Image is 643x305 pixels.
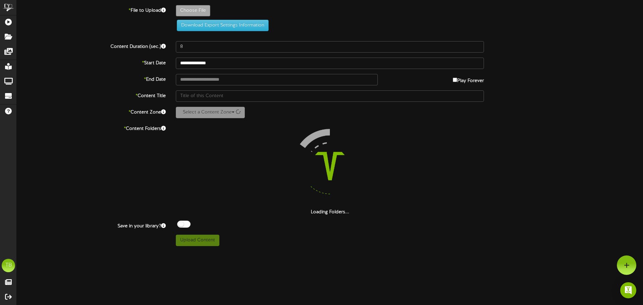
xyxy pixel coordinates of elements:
[2,259,15,272] div: TB
[176,235,219,246] button: Upload Content
[176,90,484,102] input: Title of this Content
[12,41,171,50] label: Content Duration (sec.)
[453,74,484,84] label: Play Forever
[12,58,171,67] label: Start Date
[620,282,636,298] div: Open Intercom Messenger
[287,123,373,209] img: loading-spinner-4.png
[12,123,171,132] label: Content Folders
[12,221,171,230] label: Save in your library?
[12,74,171,83] label: End Date
[176,107,245,118] button: Select a Content Zone
[177,20,269,31] button: Download Export Settings Information
[12,5,171,14] label: File to Upload
[311,210,349,215] strong: Loading Folders...
[453,78,457,82] input: Play Forever
[12,90,171,99] label: Content Title
[12,107,171,116] label: Content Zone
[173,23,269,28] a: Download Export Settings Information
